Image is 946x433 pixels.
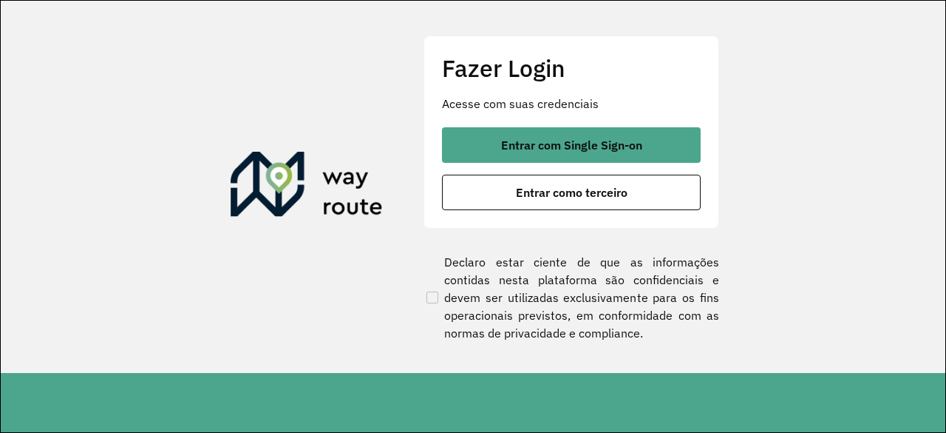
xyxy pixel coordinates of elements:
[501,139,642,151] span: Entrar com Single Sign-on
[442,127,701,163] button: button
[442,54,701,82] h2: Fazer Login
[231,152,383,223] img: Roteirizador AmbevTech
[423,253,719,342] label: Declaro estar ciente de que as informações contidas nesta plataforma são confidenciais e devem se...
[442,95,701,113] p: Acesse com suas credenciais
[516,187,627,198] span: Entrar como terceiro
[442,175,701,210] button: button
